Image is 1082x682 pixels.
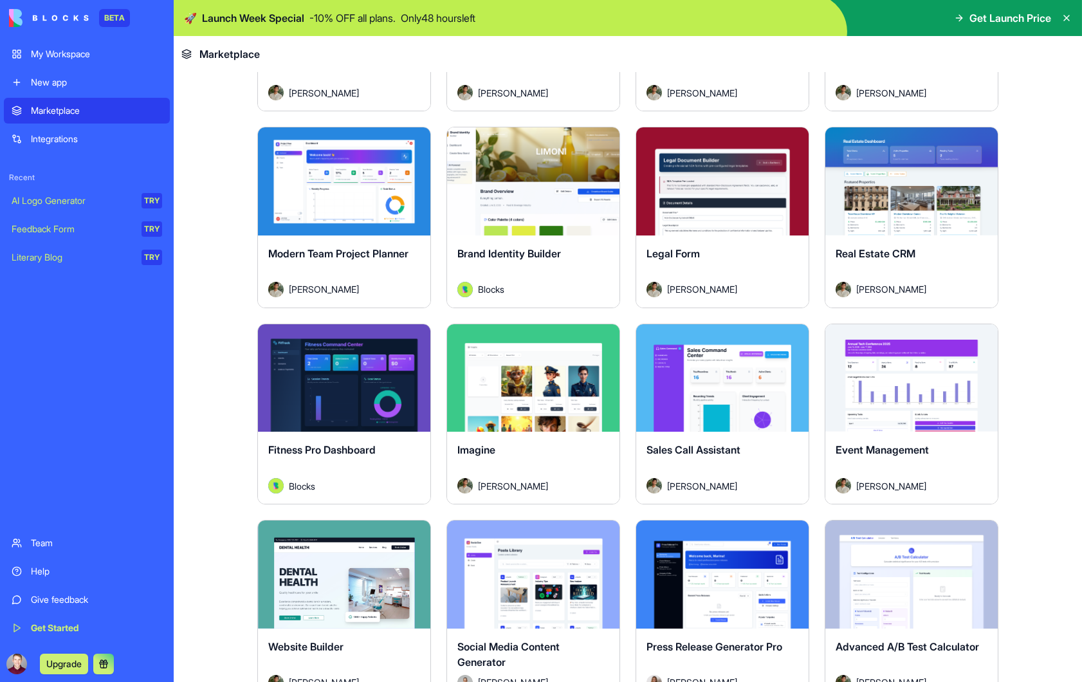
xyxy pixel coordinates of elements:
[257,127,431,308] a: Modern Team Project PlannerAvatar[PERSON_NAME]
[4,587,170,613] a: Give feedback
[31,104,162,117] div: Marketplace
[667,479,737,493] span: [PERSON_NAME]
[9,9,89,27] img: logo
[836,478,851,493] img: Avatar
[646,247,700,260] span: Legal Form
[199,46,260,62] span: Marketplace
[31,133,162,145] div: Integrations
[12,223,133,235] div: Feedback Form
[646,640,782,653] span: Press Release Generator Pro
[836,640,979,653] span: Advanced A/B Test Calculator
[446,127,620,308] a: Brand Identity BuilderAvatarBlocks
[636,127,809,308] a: Legal FormAvatar[PERSON_NAME]
[4,244,170,270] a: Literary BlogTRY
[289,86,359,100] span: [PERSON_NAME]
[836,85,851,100] img: Avatar
[457,478,473,493] img: Avatar
[268,640,344,653] span: Website Builder
[457,247,561,260] span: Brand Identity Builder
[969,10,1051,26] span: Get Launch Price
[289,282,359,296] span: [PERSON_NAME]
[257,324,431,505] a: Fitness Pro DashboardAvatarBlocks
[31,76,162,89] div: New app
[6,654,27,674] img: ACg8ocI3mZSAPTthcQBGTyvqKzN_woxJ-0uHyh0buOaKyWG5OWKBsbjR6Q=s96-c
[268,85,284,100] img: Avatar
[4,172,170,183] span: Recent
[4,216,170,242] a: Feedback FormTRY
[142,193,162,208] div: TRY
[31,565,162,578] div: Help
[836,247,915,260] span: Real Estate CRM
[457,85,473,100] img: Avatar
[478,86,548,100] span: [PERSON_NAME]
[856,86,926,100] span: [PERSON_NAME]
[31,622,162,634] div: Get Started
[478,479,548,493] span: [PERSON_NAME]
[4,69,170,95] a: New app
[99,9,130,27] div: BETA
[40,657,88,670] a: Upgrade
[309,10,396,26] p: - 10 % OFF all plans.
[40,654,88,674] button: Upgrade
[12,251,133,264] div: Literary Blog
[4,41,170,67] a: My Workspace
[836,443,929,456] span: Event Management
[401,10,475,26] p: Only 48 hours left
[836,282,851,297] img: Avatar
[457,640,560,668] span: Social Media Content Generator
[289,479,315,493] span: Blocks
[457,282,473,297] img: Avatar
[4,188,170,214] a: AI Logo GeneratorTRY
[4,615,170,641] a: Get Started
[646,282,662,297] img: Avatar
[825,324,998,505] a: Event ManagementAvatar[PERSON_NAME]
[268,247,408,260] span: Modern Team Project Planner
[9,9,130,27] a: BETA
[31,593,162,606] div: Give feedback
[646,443,740,456] span: Sales Call Assistant
[4,126,170,152] a: Integrations
[31,48,162,60] div: My Workspace
[457,443,495,456] span: Imagine
[478,282,504,296] span: Blocks
[667,86,737,100] span: [PERSON_NAME]
[142,221,162,237] div: TRY
[646,85,662,100] img: Avatar
[268,443,376,456] span: Fitness Pro Dashboard
[856,479,926,493] span: [PERSON_NAME]
[31,537,162,549] div: Team
[268,282,284,297] img: Avatar
[856,282,926,296] span: [PERSON_NAME]
[4,98,170,124] a: Marketplace
[184,10,197,26] span: 🚀
[825,127,998,308] a: Real Estate CRMAvatar[PERSON_NAME]
[446,324,620,505] a: ImagineAvatar[PERSON_NAME]
[12,194,133,207] div: AI Logo Generator
[4,558,170,584] a: Help
[142,250,162,265] div: TRY
[202,10,304,26] span: Launch Week Special
[4,530,170,556] a: Team
[646,478,662,493] img: Avatar
[268,478,284,493] img: Avatar
[667,282,737,296] span: [PERSON_NAME]
[636,324,809,505] a: Sales Call AssistantAvatar[PERSON_NAME]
